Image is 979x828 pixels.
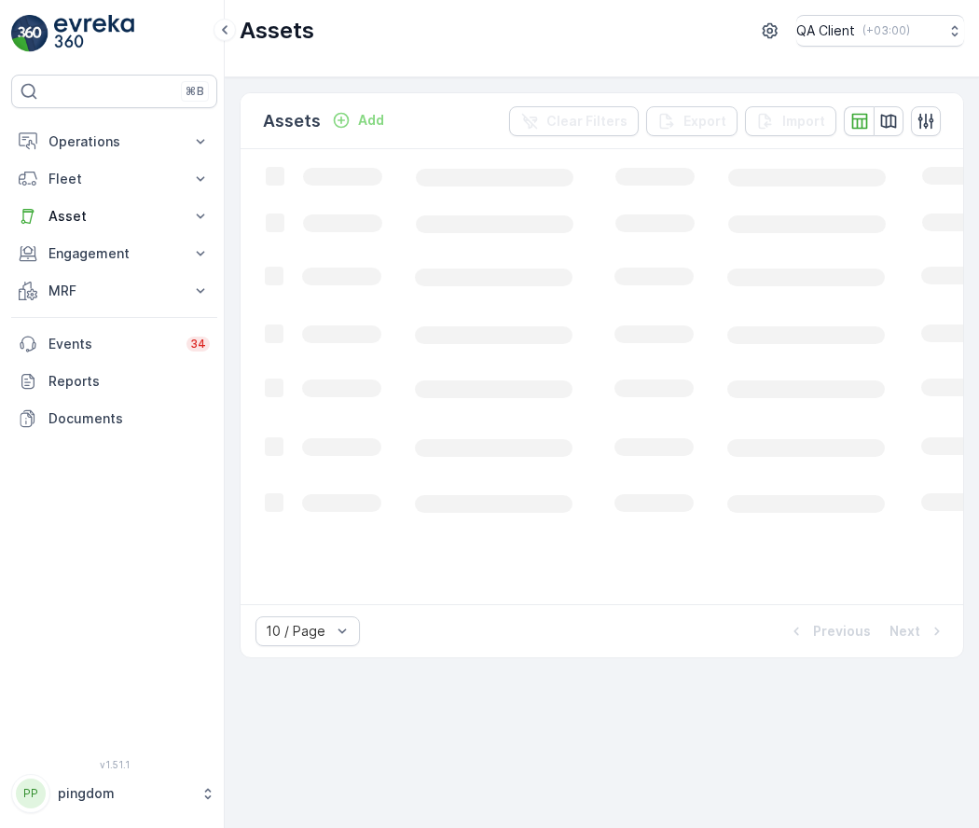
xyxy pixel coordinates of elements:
[48,207,180,226] p: Asset
[48,132,180,151] p: Operations
[16,779,46,808] div: PP
[11,235,217,272] button: Engagement
[11,198,217,235] button: Asset
[324,109,392,131] button: Add
[48,282,180,300] p: MRF
[509,106,639,136] button: Clear Filters
[54,15,134,52] img: logo_light-DOdMpM7g.png
[782,112,825,131] p: Import
[745,106,836,136] button: Import
[888,620,948,642] button: Next
[11,363,217,400] a: Reports
[263,108,321,134] p: Assets
[683,112,726,131] p: Export
[11,325,217,363] a: Events34
[11,160,217,198] button: Fleet
[889,622,920,641] p: Next
[190,337,206,352] p: 34
[48,372,210,391] p: Reports
[796,21,855,40] p: QA Client
[813,622,871,641] p: Previous
[796,15,964,47] button: QA Client(+03:00)
[546,112,627,131] p: Clear Filters
[186,84,204,99] p: ⌘B
[11,272,217,310] button: MRF
[646,106,738,136] button: Export
[11,15,48,52] img: logo
[240,16,314,46] p: Assets
[48,244,180,263] p: Engagement
[862,23,910,38] p: ( +03:00 )
[48,335,175,353] p: Events
[358,111,384,130] p: Add
[11,774,217,813] button: PPpingdom
[785,620,873,642] button: Previous
[11,400,217,437] a: Documents
[58,784,191,803] p: pingdom
[11,759,217,770] span: v 1.51.1
[48,170,180,188] p: Fleet
[11,123,217,160] button: Operations
[48,409,210,428] p: Documents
